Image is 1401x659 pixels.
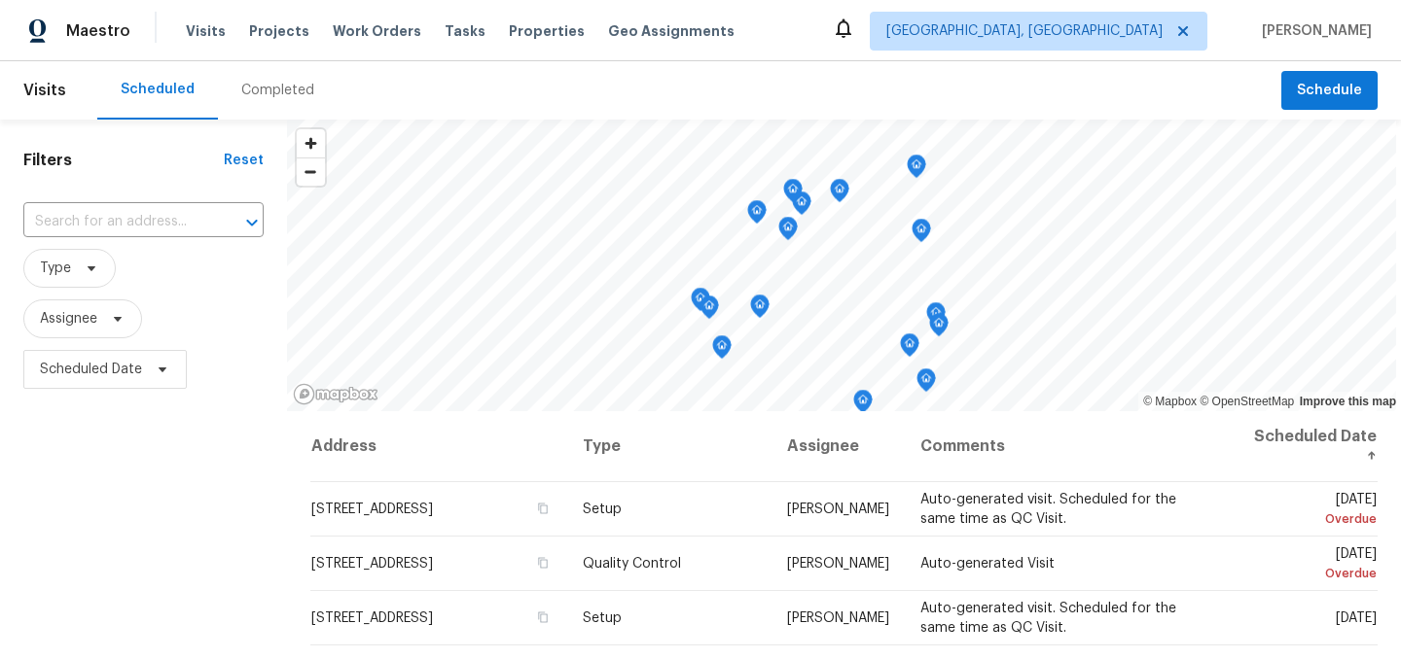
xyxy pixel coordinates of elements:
[186,21,226,41] span: Visits
[297,129,325,157] button: Zoom in
[40,309,97,329] span: Assignee
[787,503,889,516] span: [PERSON_NAME]
[853,390,873,420] div: Map marker
[1254,21,1372,41] span: [PERSON_NAME]
[778,217,798,247] div: Map marker
[886,21,1163,41] span: [GEOGRAPHIC_DATA], [GEOGRAPHIC_DATA]
[241,81,314,100] div: Completed
[772,411,905,482] th: Assignee
[311,557,433,571] span: [STREET_ADDRESS]
[1281,71,1378,111] button: Schedule
[534,554,552,572] button: Copy Address
[310,411,567,482] th: Address
[311,503,433,516] span: [STREET_ADDRESS]
[747,200,767,230] div: Map marker
[534,608,552,626] button: Copy Address
[311,611,433,625] span: [STREET_ADDRESS]
[40,259,71,278] span: Type
[249,21,309,41] span: Projects
[912,219,931,249] div: Map marker
[445,24,485,38] span: Tasks
[1143,395,1197,408] a: Mapbox
[900,333,919,364] div: Map marker
[1300,395,1396,408] a: Improve this map
[920,493,1176,526] span: Auto-generated visit. Scheduled for the same time as QC Visit.
[1241,509,1377,529] div: Overdue
[224,151,264,170] div: Reset
[907,155,926,185] div: Map marker
[830,179,849,209] div: Map marker
[583,557,681,571] span: Quality Control
[1241,493,1377,529] span: [DATE]
[567,411,772,482] th: Type
[787,611,889,625] span: [PERSON_NAME]
[1241,547,1377,583] span: [DATE]
[691,288,710,318] div: Map marker
[787,557,889,571] span: [PERSON_NAME]
[1226,411,1378,482] th: Scheduled Date ↑
[700,295,719,326] div: Map marker
[297,157,325,186] button: Zoom out
[293,383,378,405] a: Mapbox homepage
[920,557,1055,571] span: Auto-generated Visit
[583,611,622,625] span: Setup
[792,191,811,222] div: Map marker
[1241,564,1377,583] div: Overdue
[509,21,585,41] span: Properties
[905,411,1225,482] th: Comments
[920,602,1176,635] span: Auto-generated visit. Scheduled for the same time as QC Visit.
[23,151,224,170] h1: Filters
[1297,79,1362,103] span: Schedule
[40,360,142,379] span: Scheduled Date
[608,21,735,41] span: Geo Assignments
[1200,395,1294,408] a: OpenStreetMap
[287,120,1396,411] canvas: Map
[23,207,209,237] input: Search for an address...
[783,179,803,209] div: Map marker
[534,500,552,517] button: Copy Address
[297,158,325,186] span: Zoom out
[1336,611,1377,625] span: [DATE]
[23,69,66,112] span: Visits
[926,302,946,332] div: Map marker
[750,295,770,325] div: Map marker
[712,335,732,365] div: Map marker
[66,21,130,41] span: Maestro
[333,21,421,41] span: Work Orders
[929,313,949,343] div: Map marker
[238,209,266,236] button: Open
[121,80,195,99] div: Scheduled
[583,503,622,516] span: Setup
[916,368,936,399] div: Map marker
